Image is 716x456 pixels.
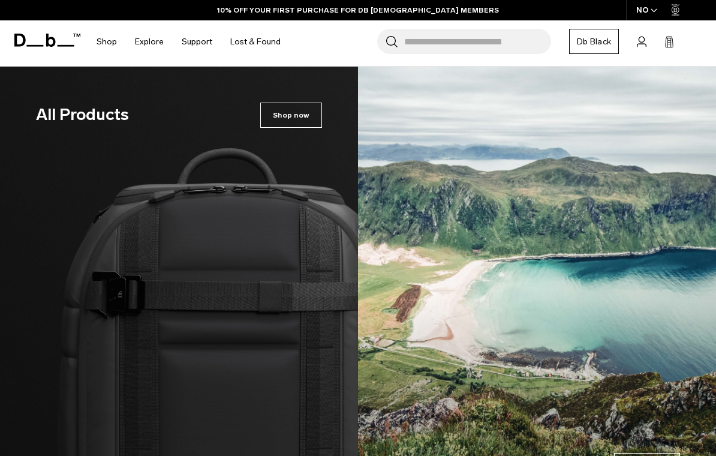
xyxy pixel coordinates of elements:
span: Shop now [260,103,322,128]
a: 10% OFF YOUR FIRST PURCHASE FOR DB [DEMOGRAPHIC_DATA] MEMBERS [217,5,499,16]
a: Support [182,20,212,63]
a: Explore [135,20,164,63]
nav: Main Navigation [88,20,290,63]
a: Lost & Found [230,20,281,63]
h3: All Products [36,103,129,127]
a: Db Black [569,29,619,54]
a: Shop [97,20,117,63]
